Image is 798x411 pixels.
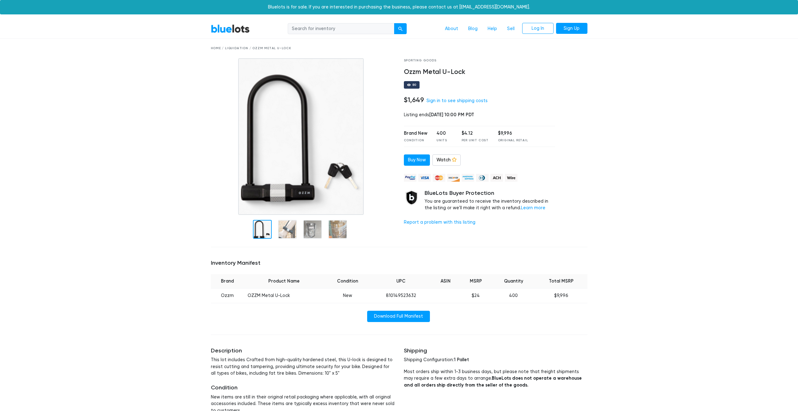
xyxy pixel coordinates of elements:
[211,24,250,33] a: BlueLots
[476,174,489,182] img: diners_club-c48f30131b33b1bb0e5d0e2dbd43a8bea4cb12cb2961413e2f4250e06c020426.png
[404,96,424,104] h4: $1,649
[404,174,416,182] img: paypal_credit-80455e56f6e1299e8d57f40c0dcee7b8cd4ae79b9eccbfc37e2480457ba36de9.png
[463,23,483,35] a: Blog
[462,138,489,143] div: Per Unit Cost
[460,289,492,303] td: $24
[404,130,427,137] div: Brand New
[288,23,394,34] input: Search for inventory
[418,174,431,182] img: visa-79caf175f036a155110d1892330093d4c38f53c55c9ec9e2c3a54a56571784bb.png
[426,98,488,103] a: Sign in to see shipping costs
[521,205,545,211] a: Learn more
[324,274,371,289] th: Condition
[436,130,452,137] div: 400
[211,384,394,391] h5: Condition
[404,138,427,143] div: Condition
[404,154,430,166] a: Buy Now
[505,174,517,182] img: wire-908396882fe19aaaffefbd8e17b12f2f29708bd78693273c0e28e3a24408487f.png
[404,58,555,63] div: Sporting Goods
[367,311,430,322] a: Download Full Manifest
[556,23,587,34] a: Sign Up
[447,174,460,182] img: discover-82be18ecfda2d062aad2762c1ca80e2d36a4073d45c9e0ffae68cd515fbd3d32.png
[492,274,535,289] th: Quantity
[462,174,474,182] img: american_express-ae2a9f97a040b4b41f6397f7637041a5861d5f99d0716c09922aba4e24c8547d.png
[371,274,431,289] th: UPC
[460,274,492,289] th: MSRP
[211,356,394,377] p: This lot includes Crafted from high-quality hardened steel, this U-lock is designed to resist cut...
[425,190,555,211] div: You are guaranteed to receive the inventory described in the listing or we'll make it right with ...
[436,138,452,143] div: Units
[429,112,474,117] span: [DATE] 10:00 PM PDT
[522,23,554,34] a: Log In
[211,347,394,354] h5: Description
[238,58,364,215] img: c7fd6882-09e2-48ce-8fdf-0a856bae9ed4-1759440427.png
[324,289,371,303] td: New
[404,368,587,389] p: Most orders ship within 1-3 business days, but please note that freight shipments may require a f...
[492,289,535,303] td: 400
[211,46,587,51] div: Home / Liquidation / Ozzm Metal U-Lock
[425,190,555,197] h5: BlueLots Buyer Protection
[404,190,420,205] img: buyer_protection_shield-3b65640a83011c7d3ede35a8e5a80bfdfaa6a97447f0071c1475b91a4b0b3d01.png
[404,347,587,354] h5: Shipping
[404,220,475,225] a: Report a problem with this listing
[371,289,431,303] td: 810149523632
[535,274,587,289] th: Total MSRP
[432,154,461,166] a: Watch
[404,356,587,363] p: Shipping Configuration:
[498,130,528,137] div: $9,996
[502,23,520,35] a: Sell
[211,260,587,267] h5: Inventory Manifest
[404,68,555,76] h4: Ozzm Metal U-Lock
[440,23,463,35] a: About
[462,130,489,137] div: $4.12
[490,174,503,182] img: ach-b7992fed28a4f97f893c574229be66187b9afb3f1a8d16a4691d3d3140a8ab00.png
[244,289,324,303] td: OZZM Metal U-Lock
[483,23,502,35] a: Help
[211,289,244,303] td: Ozzm
[498,138,528,143] div: Original Retail
[412,83,417,86] div: 80
[535,289,587,303] td: $9,996
[433,174,445,182] img: mastercard-42073d1d8d11d6635de4c079ffdb20a4f30a903dc55d1612383a1b395dd17f39.png
[211,274,244,289] th: Brand
[431,274,460,289] th: ASIN
[404,112,555,118] div: Listing ends
[404,375,582,388] strong: BlueLots does not operate a warehouse and all orders ship directly from the seller of the goods.
[244,274,324,289] th: Product Name
[454,357,469,362] span: 1 Pallet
